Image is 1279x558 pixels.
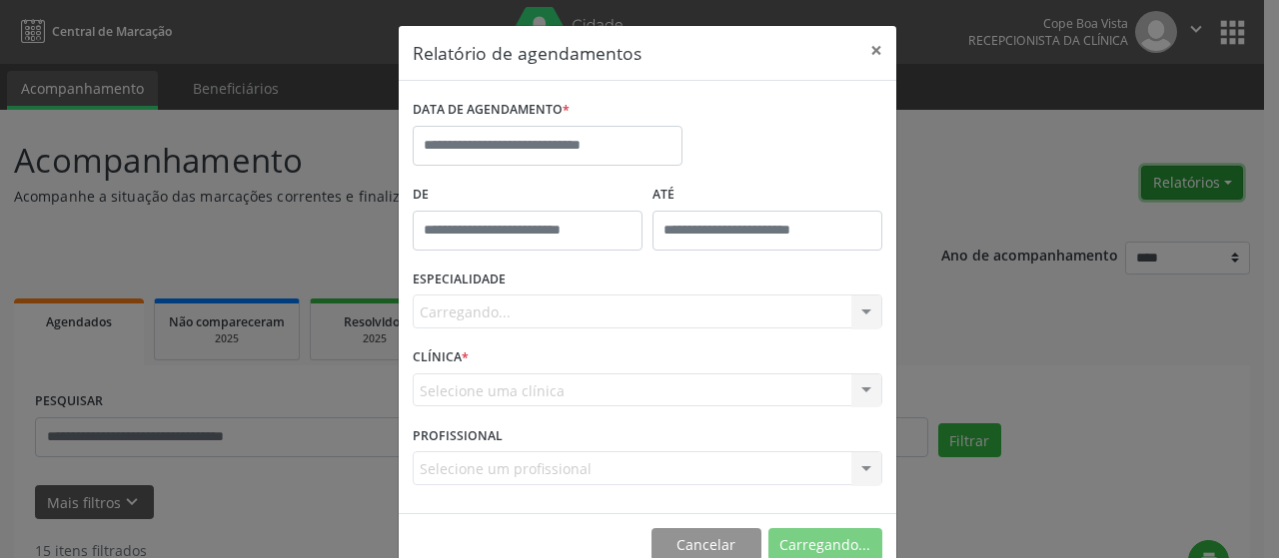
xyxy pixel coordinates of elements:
button: Close [856,26,896,75]
label: De [413,180,642,211]
label: DATA DE AGENDAMENTO [413,95,570,126]
h5: Relatório de agendamentos [413,40,641,66]
label: CLÍNICA [413,342,469,373]
label: ATÉ [652,180,882,211]
label: ESPECIALIDADE [413,265,506,295]
label: PROFISSIONAL [413,420,503,451]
